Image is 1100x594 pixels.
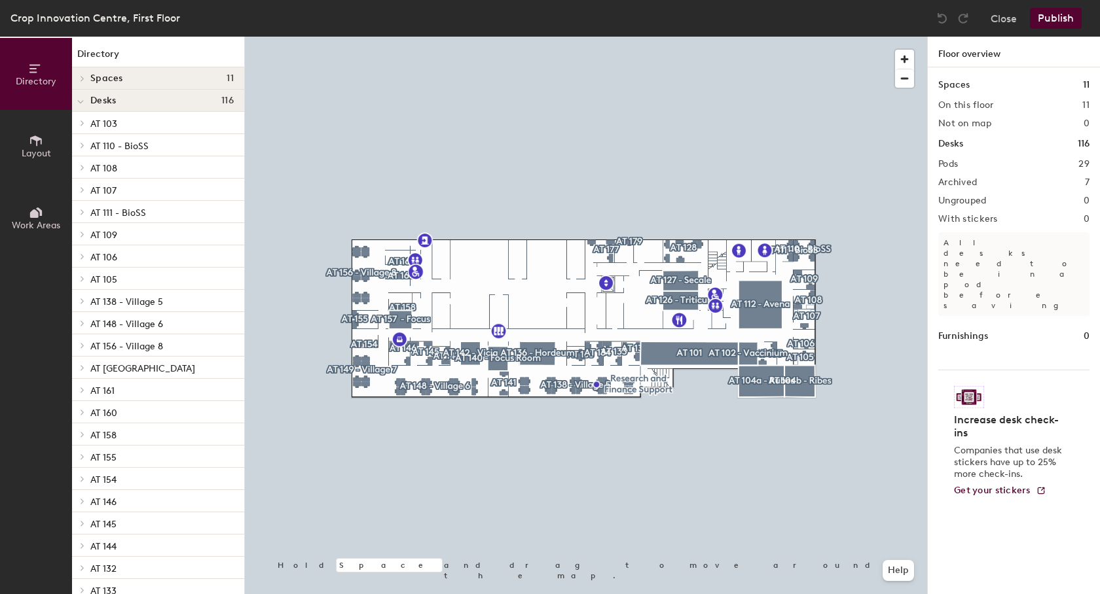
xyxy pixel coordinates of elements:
img: Undo [936,12,949,25]
p: Companies that use desk stickers have up to 25% more check-ins. [954,445,1066,480]
h1: Directory [72,47,244,67]
span: Spaces [90,73,123,84]
h1: 11 [1083,78,1090,92]
span: AT 146 [90,497,117,508]
h1: Furnishings [938,329,988,343]
h2: Archived [938,177,977,188]
span: AT 161 [90,385,115,396]
img: Sticker logo [954,386,984,408]
span: Layout [22,148,51,159]
span: AT 106 [90,252,117,263]
span: Get your stickers [954,485,1031,496]
span: AT 110 - BioSS [90,141,149,152]
span: AT 156 - Village 8 [90,341,163,352]
span: 11 [227,73,234,84]
span: AT 148 - Village 6 [90,319,163,330]
h2: Pods [938,159,958,169]
span: 116 [221,96,234,106]
span: AT 145 [90,519,117,530]
h1: 116 [1078,137,1090,151]
span: Directory [16,76,56,87]
div: Crop Innovation Centre, First Floor [10,10,180,26]
span: AT 109 [90,230,117,241]
span: AT 144 [90,541,117,552]
h1: Spaces [938,78,970,92]
span: Desks [90,96,116,106]
a: Get your stickers [954,485,1046,497]
h2: Ungrouped [938,196,987,206]
button: Publish [1030,8,1082,29]
span: AT 160 [90,408,117,419]
h2: Not on map [938,118,991,129]
p: All desks need to be in a pod before saving [938,232,1090,316]
h2: With stickers [938,214,998,224]
h2: 11 [1082,100,1090,111]
button: Help [883,560,914,581]
h2: 0 [1084,214,1090,224]
span: AT 154 [90,474,117,485]
span: AT 132 [90,563,117,574]
h2: 0 [1084,118,1090,129]
h2: 7 [1085,177,1090,188]
h1: Desks [938,137,963,151]
h2: 0 [1084,196,1090,206]
span: AT 155 [90,452,117,463]
span: AT 158 [90,430,117,441]
h1: 0 [1084,329,1090,343]
span: AT 111 - BioSS [90,207,146,218]
h1: Floor overview [928,37,1100,67]
span: Work Areas [12,220,60,231]
span: AT [GEOGRAPHIC_DATA] [90,363,195,374]
h4: Increase desk check-ins [954,413,1066,440]
h2: 29 [1078,159,1090,169]
span: AT 138 - Village 5 [90,296,163,307]
span: AT 107 [90,185,117,196]
span: AT 103 [90,118,117,130]
img: Redo [957,12,970,25]
span: AT 108 [90,163,117,174]
span: AT 105 [90,274,117,285]
button: Close [991,8,1017,29]
h2: On this floor [938,100,994,111]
